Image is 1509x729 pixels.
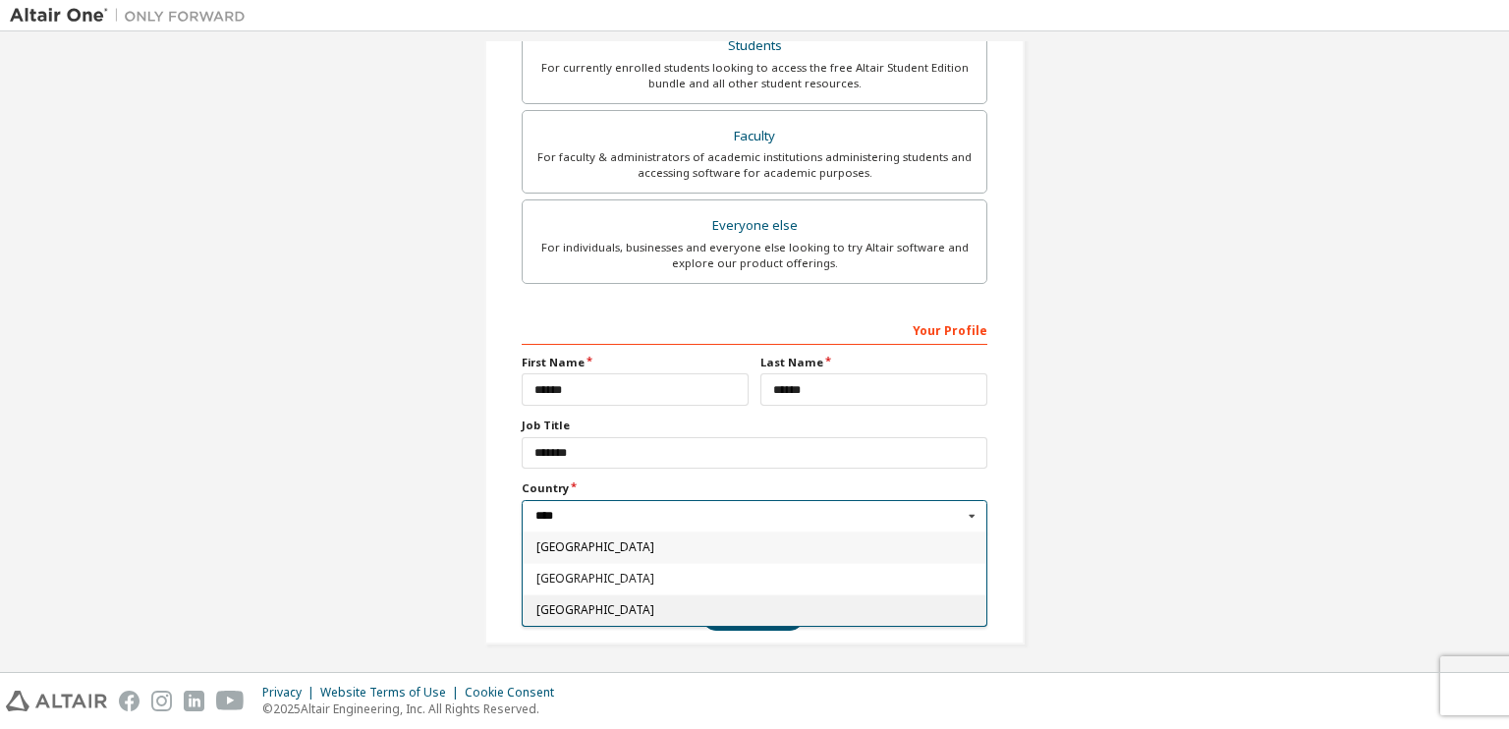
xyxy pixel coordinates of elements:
label: First Name [522,355,749,370]
div: For currently enrolled students looking to access the free Altair Student Edition bundle and all ... [534,60,975,91]
img: youtube.svg [216,691,245,711]
img: instagram.svg [151,691,172,711]
div: For faculty & administrators of academic institutions administering students and accessing softwa... [534,149,975,181]
div: Cookie Consent [465,685,566,701]
div: For individuals, businesses and everyone else looking to try Altair software and explore our prod... [534,240,975,271]
span: [GEOGRAPHIC_DATA] [536,573,974,585]
img: facebook.svg [119,691,140,711]
div: Privacy [262,685,320,701]
div: Your Profile [522,313,987,345]
span: [GEOGRAPHIC_DATA] [536,604,974,616]
div: Faculty [534,123,975,150]
div: Students [534,32,975,60]
label: Country [522,480,987,496]
img: Altair One [10,6,255,26]
img: altair_logo.svg [6,691,107,711]
div: Everyone else [534,212,975,240]
span: [GEOGRAPHIC_DATA] [536,541,974,553]
img: linkedin.svg [184,691,204,711]
div: Website Terms of Use [320,685,465,701]
label: Job Title [522,418,987,433]
p: © 2025 Altair Engineering, Inc. All Rights Reserved. [262,701,566,717]
label: Last Name [760,355,987,370]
